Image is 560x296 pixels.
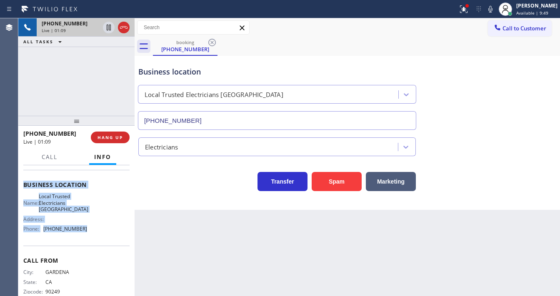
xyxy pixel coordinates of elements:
div: [PERSON_NAME] [516,2,557,9]
span: Phone: [23,226,43,232]
span: State: [23,279,45,285]
input: Search [137,21,249,34]
div: Business location [138,66,416,77]
span: City: [23,269,45,275]
button: Hang up [118,22,130,33]
span: Business location [23,181,130,189]
button: Spam [312,172,362,191]
span: ALL TASKS [23,39,53,45]
span: CA [45,279,87,285]
span: GARDENA [45,269,87,275]
span: Address: [23,216,45,222]
input: Phone Number [138,111,416,130]
span: Call [42,153,57,161]
span: Info [94,153,111,161]
button: Hold Customer [103,22,115,33]
span: 90249 [45,289,87,295]
button: Info [89,149,116,165]
span: Live | 01:09 [42,27,66,33]
div: booking [154,39,217,45]
span: [PHONE_NUMBER] [43,226,87,232]
span: [PHONE_NUMBER] [23,129,76,137]
button: Mute [485,3,496,15]
span: HANG UP [97,134,123,140]
div: Local Trusted Electricians [GEOGRAPHIC_DATA] [145,90,283,99]
span: Live | 01:09 [23,138,51,145]
button: Marketing [366,172,416,191]
span: Local Trusted Electricians [GEOGRAPHIC_DATA] [39,193,88,212]
div: (562) 895-4230 [154,37,217,55]
button: Transfer [257,172,307,191]
div: Electricians [145,142,178,152]
button: Call [37,149,62,165]
span: Zipcode: [23,289,45,295]
span: Name: [23,200,39,206]
span: Call From [23,256,130,264]
button: HANG UP [91,132,130,143]
span: Available | 9:49 [516,10,548,16]
button: ALL TASKS [18,37,70,47]
span: [PHONE_NUMBER] [42,20,87,27]
span: Call to Customer [502,25,546,32]
div: [PHONE_NUMBER] [154,45,217,53]
button: Call to Customer [488,20,552,36]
